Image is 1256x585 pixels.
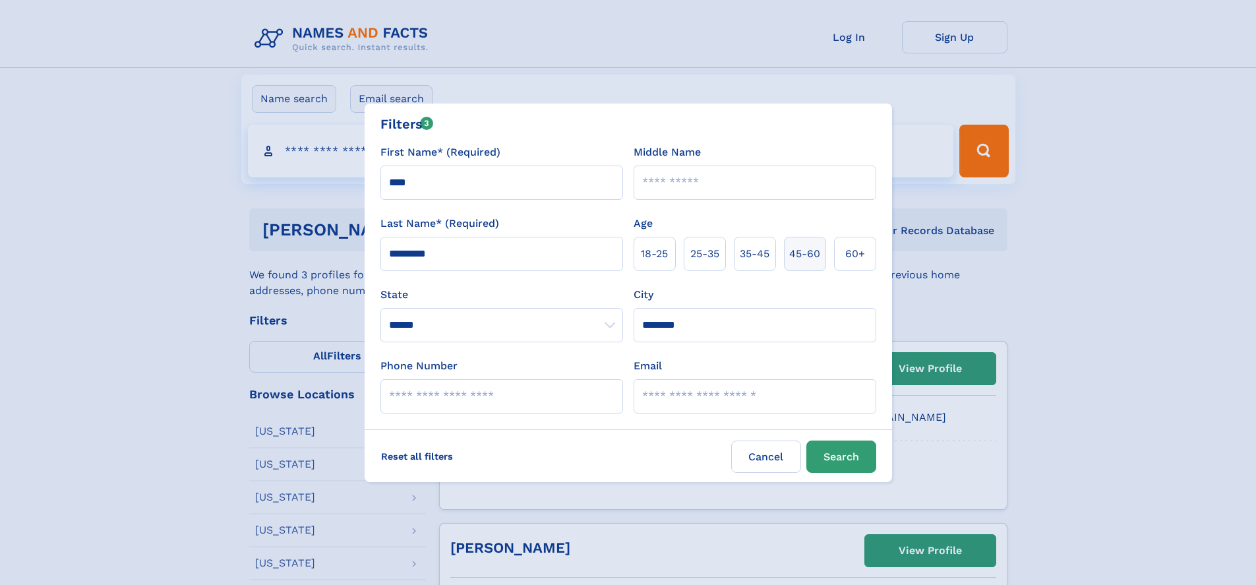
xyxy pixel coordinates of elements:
[380,287,623,303] label: State
[789,246,820,262] span: 45‑60
[634,144,701,160] label: Middle Name
[641,246,668,262] span: 18‑25
[380,144,500,160] label: First Name* (Required)
[806,441,876,473] button: Search
[634,216,653,231] label: Age
[380,358,458,374] label: Phone Number
[634,287,653,303] label: City
[740,246,769,262] span: 35‑45
[690,246,719,262] span: 25‑35
[373,441,462,472] label: Reset all filters
[380,114,434,134] div: Filters
[845,246,865,262] span: 60+
[634,358,662,374] label: Email
[380,216,499,231] label: Last Name* (Required)
[731,441,801,473] label: Cancel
